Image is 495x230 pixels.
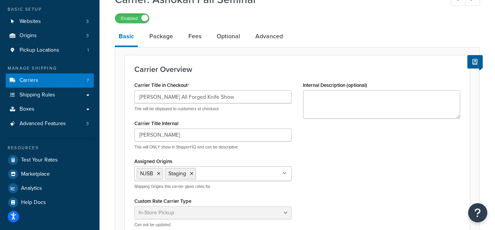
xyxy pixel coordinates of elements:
[134,106,292,112] p: This will be displayed to customers at checkout
[20,77,38,84] span: Carriers
[168,170,186,178] span: Staging
[21,199,46,206] span: Help Docs
[140,170,153,178] span: NJSB
[6,102,94,116] a: Boxes
[134,121,178,126] label: Carrier Title Internal
[145,27,177,46] a: Package
[87,47,89,54] span: 1
[6,145,94,151] div: Resources
[6,167,94,181] a: Marketplace
[6,43,94,57] a: Pickup Locations1
[20,121,66,127] span: Advanced Features
[468,203,487,222] button: Open Resource Center
[134,158,172,164] label: Assigned Origins
[20,33,37,39] span: Origins
[6,29,94,43] li: Origins
[20,106,34,113] span: Boxes
[467,55,483,69] button: Show Help Docs
[6,117,94,131] a: Advanced Features3
[134,222,292,228] p: Can not be updated
[6,153,94,167] a: Test Your Rates
[6,29,94,43] a: Origins3
[134,65,460,73] h3: Carrier Overview
[6,6,94,13] div: Basic Setup
[6,65,94,72] div: Manage Shipping
[134,198,191,204] label: Custom Rate Carrier Type
[252,27,287,46] a: Advanced
[20,92,55,98] span: Shipping Rules
[115,14,149,23] label: Enabled
[86,121,89,127] span: 3
[6,117,94,131] li: Advanced Features
[134,82,190,88] label: Carrier Title in Checkout
[134,144,292,150] p: This will ONLY show in ShipperHQ and can be descriptive
[185,27,205,46] a: Fees
[86,18,89,25] span: 3
[6,196,94,209] a: Help Docs
[21,157,58,163] span: Test Your Rates
[6,15,94,29] li: Websites
[6,88,94,102] a: Shipping Rules
[6,15,94,29] a: Websites3
[134,184,292,189] p: Shipping Origins this carrier gives rates for
[6,43,94,57] li: Pickup Locations
[6,73,94,88] li: Carriers
[21,171,50,178] span: Marketplace
[20,18,41,25] span: Websites
[115,27,138,47] a: Basic
[6,73,94,88] a: Carriers7
[87,77,89,84] span: 7
[20,47,59,54] span: Pickup Locations
[21,185,42,192] span: Analytics
[213,27,244,46] a: Optional
[6,181,94,195] a: Analytics
[86,33,89,39] span: 3
[303,82,368,88] label: Internal Description (optional)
